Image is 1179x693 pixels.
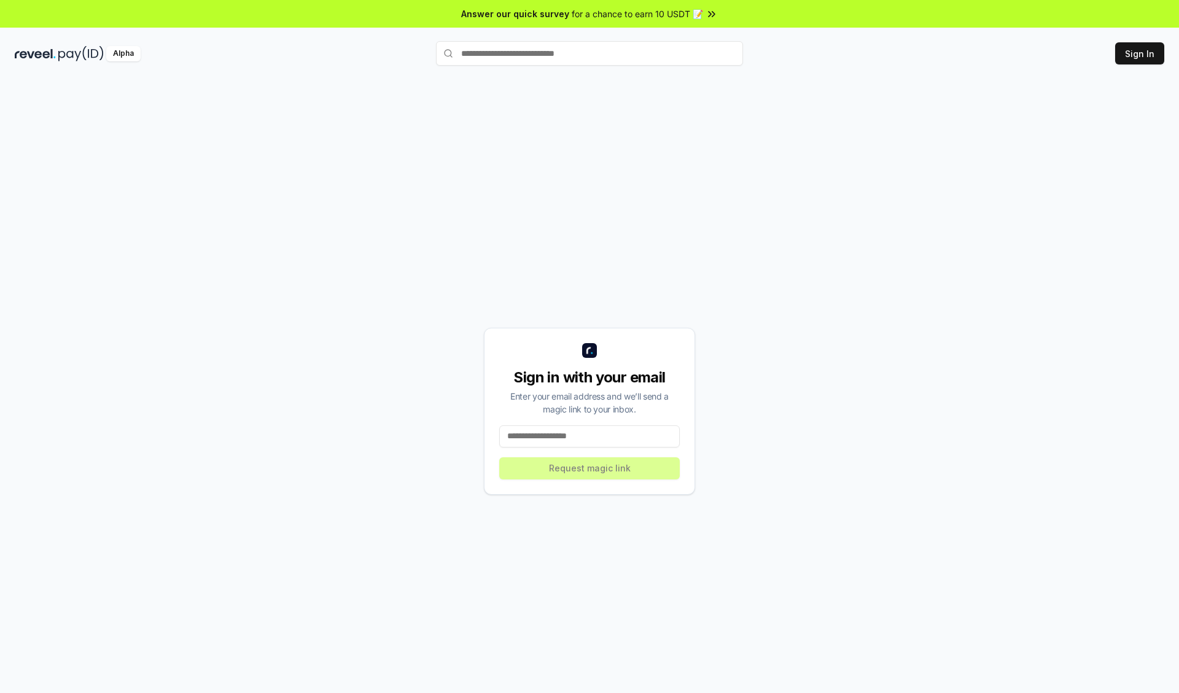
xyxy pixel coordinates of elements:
div: Enter your email address and we’ll send a magic link to your inbox. [499,390,680,416]
img: reveel_dark [15,46,56,61]
div: Alpha [106,46,141,61]
img: pay_id [58,46,104,61]
span: for a chance to earn 10 USDT 📝 [572,7,703,20]
div: Sign in with your email [499,368,680,387]
img: logo_small [582,343,597,358]
span: Answer our quick survey [461,7,569,20]
button: Sign In [1115,42,1164,64]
